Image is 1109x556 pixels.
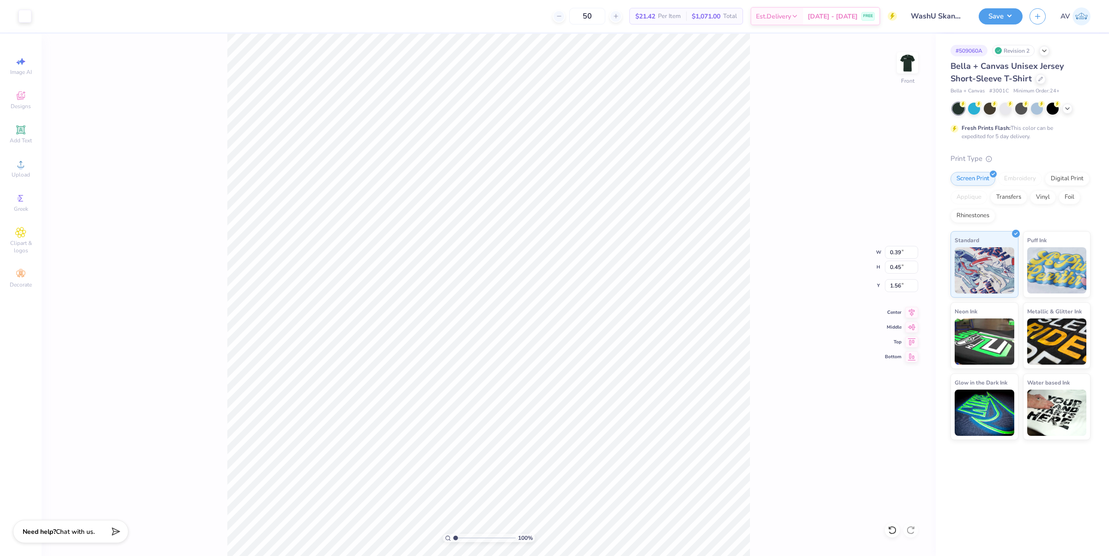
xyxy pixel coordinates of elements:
span: Metallic & Glitter Ink [1027,306,1082,316]
span: Puff Ink [1027,235,1047,245]
img: Glow in the Dark Ink [955,390,1014,436]
span: Bella + Canvas Unisex Jersey Short-Sleeve T-Shirt [951,61,1064,84]
strong: Need help? [23,527,56,536]
div: Embroidery [998,172,1042,186]
span: Bella + Canvas [951,87,985,95]
div: Print Type [951,153,1091,164]
div: Digital Print [1045,172,1090,186]
span: Est. Delivery [756,12,791,21]
button: Save [979,8,1023,24]
span: Add Text [10,137,32,144]
div: This color can be expedited for 5 day delivery. [962,124,1075,141]
span: # 3001C [989,87,1009,95]
span: Neon Ink [955,306,977,316]
span: Designs [11,103,31,110]
span: Minimum Order: 24 + [1013,87,1060,95]
span: 100 % [518,534,533,542]
div: Vinyl [1030,190,1056,204]
img: Front [898,54,917,72]
span: Top [885,339,902,345]
img: Neon Ink [955,318,1014,365]
img: Water based Ink [1027,390,1087,436]
input: – – [569,8,605,24]
input: Untitled Design [904,7,972,25]
div: Screen Print [951,172,995,186]
div: Revision 2 [992,45,1035,56]
div: Front [901,77,914,85]
span: Chat with us. [56,527,95,536]
span: Standard [955,235,979,245]
span: [DATE] - [DATE] [808,12,858,21]
div: Transfers [990,190,1027,204]
span: Water based Ink [1027,378,1070,387]
span: $1,071.00 [692,12,720,21]
span: AV [1060,11,1070,22]
div: Foil [1059,190,1080,204]
span: Bottom [885,354,902,360]
div: # 509060A [951,45,987,56]
span: Glow in the Dark Ink [955,378,1007,387]
span: Greek [14,205,28,213]
span: Decorate [10,281,32,288]
span: Upload [12,171,30,178]
span: Image AI [10,68,32,76]
span: Total [723,12,737,21]
img: Puff Ink [1027,247,1087,293]
a: AV [1060,7,1091,25]
span: Per Item [658,12,681,21]
img: Aargy Velasco [1072,7,1091,25]
span: FREE [863,13,873,19]
div: Rhinestones [951,209,995,223]
div: Applique [951,190,987,204]
img: Metallic & Glitter Ink [1027,318,1087,365]
span: Clipart & logos [5,239,37,254]
strong: Fresh Prints Flash: [962,124,1011,132]
span: Center [885,309,902,316]
span: $21.42 [635,12,655,21]
span: Middle [885,324,902,330]
img: Standard [955,247,1014,293]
